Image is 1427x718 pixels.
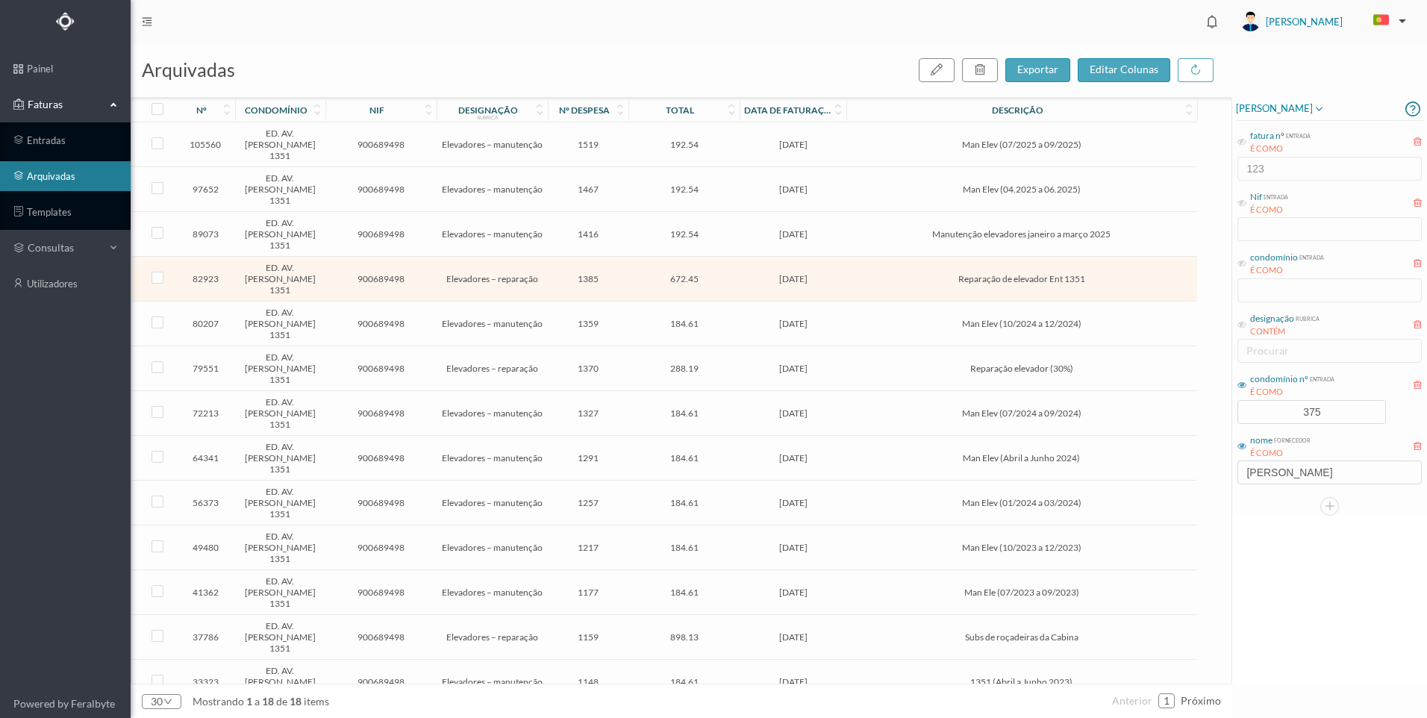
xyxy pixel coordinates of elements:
div: condomínio [1250,251,1298,264]
div: É COMO [1250,204,1288,216]
span: 41362 [179,587,231,598]
span: 97652 [179,184,231,195]
span: [DATE] [743,408,843,419]
span: 1257 [552,497,625,508]
i: icon: down [163,697,172,706]
span: Elevadores – reparação [440,273,544,284]
span: 1370 [552,363,625,374]
span: 184.61 [632,676,736,687]
span: 900689498 [329,587,433,598]
span: anterior [1112,694,1152,707]
span: exportar [1017,63,1058,75]
span: 1519 [552,139,625,150]
div: É COMO [1250,143,1311,155]
span: 184.61 [632,318,736,329]
span: 184.61 [632,452,736,463]
div: entrada [1298,251,1324,262]
span: [DATE] [743,676,843,687]
span: mostrando [193,695,244,708]
div: É COMO [1250,264,1324,277]
span: Elevadores – reparação [440,631,544,643]
span: Man Ele (07/2023 a 09/2023) [850,587,1193,598]
span: 288.19 [632,363,736,374]
span: consultas [28,240,102,255]
span: Elevadores – manutenção [440,587,544,598]
span: Man Elev (07/2025 a 09/2025) [850,139,1193,150]
img: Logo [56,12,75,31]
button: editar colunas [1078,58,1170,82]
a: 1 [1159,690,1174,712]
span: 192.54 [632,228,736,240]
div: nome [1250,434,1273,447]
span: ED. AV. [PERSON_NAME] 1351 [239,396,321,430]
span: 1148 [552,676,625,687]
div: descrição [992,104,1043,116]
span: 82923 [179,273,231,284]
div: 30 [151,690,163,713]
span: Man Elev (01/2024 a 03/2024) [850,497,1193,508]
span: ED. AV. [PERSON_NAME] 1351 [239,531,321,564]
button: PT [1361,9,1412,33]
span: 1 [244,695,255,708]
div: nº [196,104,207,116]
i: icon: bell [1202,12,1222,31]
span: 1327 [552,408,625,419]
span: 184.61 [632,497,736,508]
span: [DATE] [743,184,843,195]
span: 37786 [179,631,231,643]
span: [DATE] [743,452,843,463]
span: [DATE] [743,542,843,553]
div: designação [458,104,518,116]
span: Elevadores – manutenção [440,676,544,687]
span: 900689498 [329,452,433,463]
span: 1177 [552,587,625,598]
span: Man Elev (10/2023 a 12/2023) [850,542,1193,553]
div: rubrica [1294,312,1320,323]
li: Página Seguinte [1181,689,1221,713]
span: 72213 [179,408,231,419]
span: [PERSON_NAME] [1236,100,1325,118]
span: 1217 [552,542,625,553]
div: data de faturação [744,104,834,116]
span: Man Elev (Abril a Junho 2024) [850,452,1193,463]
span: items [304,695,329,708]
img: user_titan3.af2715ee.jpg [1240,11,1261,31]
span: 184.61 [632,587,736,598]
span: 184.61 [632,408,736,419]
div: É COMO [1250,447,1311,460]
span: 1351 (Abril a Junho 2023) [850,676,1193,687]
span: 900689498 [329,273,433,284]
div: entrada [1308,372,1334,384]
span: ED. AV. [PERSON_NAME] 1351 [239,665,321,699]
span: 898.13 [632,631,736,643]
span: 900689498 [329,676,433,687]
span: 900689498 [329,631,433,643]
span: 900689498 [329,363,433,374]
span: Elevadores – manutenção [440,318,544,329]
i: icon: question-circle-o [1405,97,1420,120]
div: Nif [1250,190,1262,204]
button: exportar [1005,58,1070,82]
span: Elevadores – manutenção [440,184,544,195]
span: Man Elev (04.2025 a 06.2025) [850,184,1193,195]
span: ED. AV. [PERSON_NAME] 1351 [239,575,321,609]
i: icon: menu-fold [142,16,152,27]
span: 18 [260,695,276,708]
span: 900689498 [329,139,433,150]
span: ED. AV. [PERSON_NAME] 1351 [239,486,321,519]
span: Reparação de elevador Ent 1351 [850,273,1193,284]
span: arquivadas [142,58,235,81]
span: ED. AV. [PERSON_NAME] 1351 [239,352,321,385]
span: 56373 [179,497,231,508]
span: [DATE] [743,631,843,643]
div: entrada [1262,190,1288,202]
span: 1291 [552,452,625,463]
span: Man Elev (07/2024 a 09/2024) [850,408,1193,419]
span: ED. AV. [PERSON_NAME] 1351 [239,217,321,251]
span: 900689498 [329,542,433,553]
span: próximo [1181,694,1221,707]
div: condomínio [245,104,307,116]
span: de [276,695,287,708]
span: ED. AV. [PERSON_NAME] 1351 [239,262,321,296]
span: 33323 [179,676,231,687]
